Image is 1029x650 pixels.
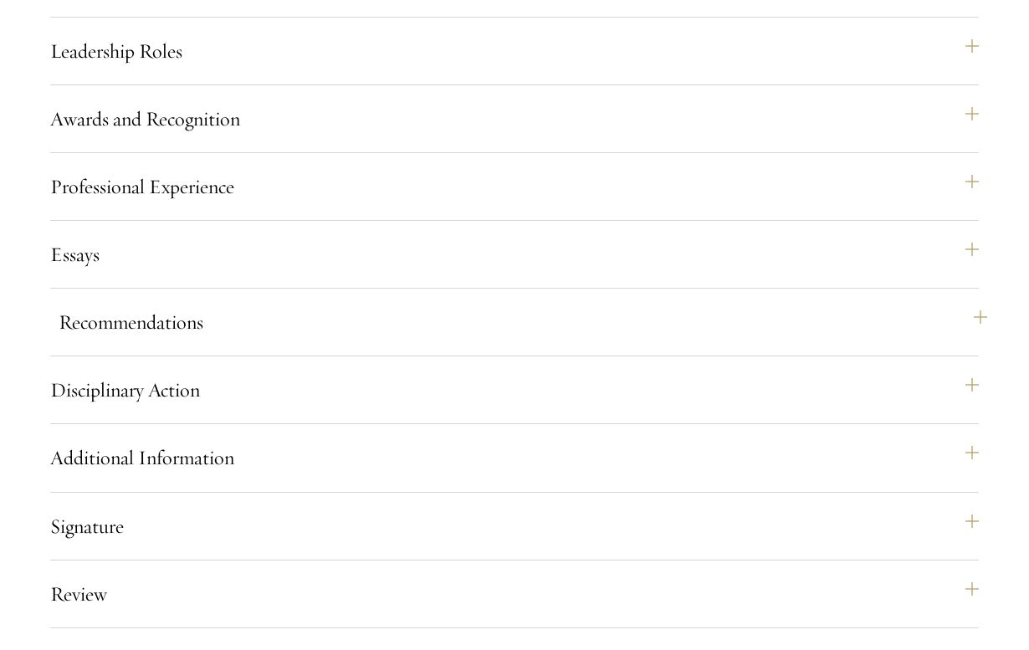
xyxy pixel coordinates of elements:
[50,31,979,71] button: Leadership Roles
[50,438,979,478] button: Additional Information
[50,166,979,207] button: Professional Experience
[50,99,979,139] button: Awards and Recognition
[50,370,979,410] button: Disciplinary Action
[50,574,979,614] button: Review
[59,302,987,342] button: Recommendations
[50,234,979,274] button: Essays
[50,506,979,546] button: Signature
